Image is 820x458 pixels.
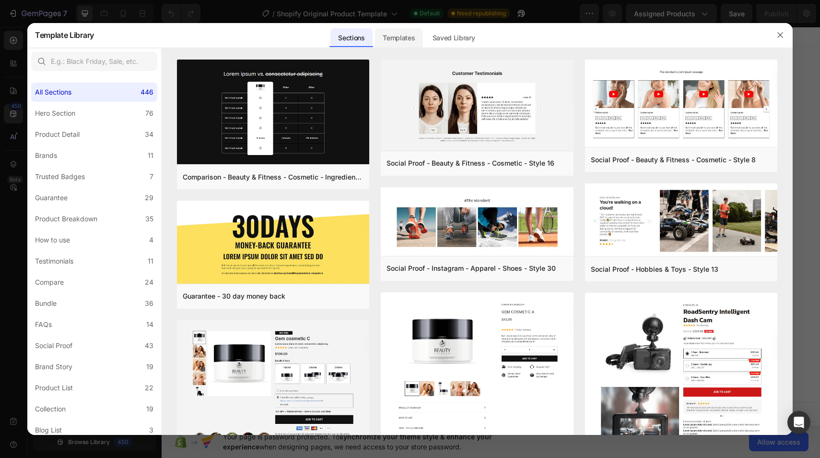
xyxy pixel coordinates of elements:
[145,382,153,394] div: 22
[591,154,756,166] div: Social Proof - Beauty & Fitness - Cosmetic - Style 8
[35,298,57,309] div: Bundle
[265,275,394,282] div: Start with Generating from URL or image
[148,150,153,161] div: 11
[149,424,153,436] div: 3
[146,361,153,373] div: 19
[149,234,153,246] div: 4
[148,255,153,267] div: 11
[35,108,75,119] div: Hero Section
[260,221,326,240] button: Add sections
[183,171,363,183] div: Comparison - Beauty & Fitness - Cosmetic - Ingredients - Style 19
[145,129,153,140] div: 34
[787,411,810,434] div: Open Intercom Messenger
[35,150,57,161] div: Brands
[35,171,85,182] div: Trusted Badges
[271,202,387,213] div: Start with Sections from sidebar
[35,403,66,415] div: Collection
[35,129,80,140] div: Product Detail
[387,263,556,274] div: Social Proof - Instagram - Apparel - Shoes - Style 30
[150,171,153,182] div: 7
[35,277,64,288] div: Compare
[145,298,153,309] div: 36
[591,264,718,275] div: Social Proof - Hobbies & Toys - Style 13
[183,290,285,302] div: Guarantee - 30 day money back
[145,192,153,204] div: 29
[145,108,153,119] div: 76
[35,23,94,48] h2: Template Library
[35,361,72,373] div: Brand Story
[146,319,153,330] div: 14
[31,52,157,71] input: E.g.: Black Friday, Sale, etc.
[331,221,399,240] button: Add elements
[35,382,73,394] div: Product List
[381,60,573,153] img: sp16.png
[387,157,554,169] div: Social Proof - Beauty & Fitness - Cosmetic - Style 16
[35,234,70,246] div: How to use
[35,192,68,204] div: Guarantee
[35,255,73,267] div: Testimonials
[177,60,369,167] img: c19.png
[381,187,573,258] img: sp30.png
[425,28,483,48] div: Saved Library
[145,213,153,225] div: 35
[145,277,153,288] div: 24
[35,86,71,98] div: All Sections
[141,86,153,98] div: 446
[35,213,97,225] div: Product Breakdown
[35,319,52,330] div: FAQs
[585,60,777,149] img: sp8.png
[177,201,369,285] img: g30.png
[146,403,153,415] div: 19
[35,340,72,351] div: Social Proof
[585,183,777,258] img: sp13.png
[145,340,153,351] div: 43
[375,28,422,48] div: Templates
[330,28,372,48] div: Sections
[35,424,62,436] div: Blog List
